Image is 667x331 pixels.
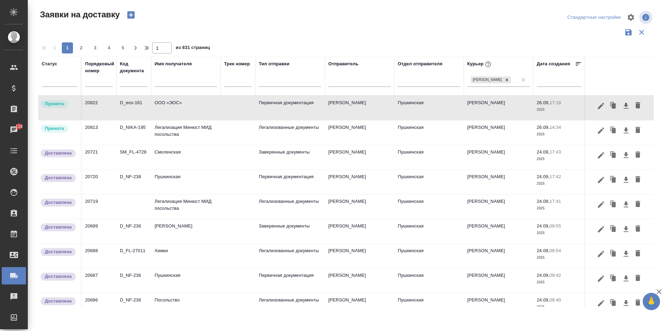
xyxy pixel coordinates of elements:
[40,297,77,306] div: Документы доставлены, фактическая дата доставки проставиться автоматически
[82,96,116,120] td: 20822
[632,247,644,260] button: Удалить
[224,60,250,67] div: Трек номер
[643,293,660,310] button: 🙏
[537,248,550,253] p: 24.09,
[40,124,77,133] div: Курьер назначен
[623,9,639,26] span: Настроить таблицу
[42,60,57,67] div: Статус
[607,272,620,285] button: Клонировать
[467,60,493,69] div: Курьер
[325,170,394,194] td: [PERSON_NAME]
[632,99,644,113] button: Удалить
[595,272,607,285] button: Редактировать
[550,297,561,303] p: 09:40
[550,273,561,278] p: 09:42
[151,293,221,317] td: Посольство
[566,12,623,23] div: split button
[76,42,87,53] button: 2
[607,149,620,162] button: Клонировать
[464,244,533,268] td: [PERSON_NAME]
[394,195,464,219] td: Пушкинская
[537,297,550,303] p: 24.09,
[537,273,550,278] p: 24.09,
[645,294,657,309] span: 🙏
[464,121,533,145] td: [PERSON_NAME]
[639,11,654,24] span: Посмотреть информацию
[120,60,148,74] div: Код документа
[632,124,644,137] button: Удалить
[537,131,582,138] p: 2025
[537,60,570,67] div: Дата создания
[464,96,533,120] td: [PERSON_NAME]
[537,180,582,187] p: 2025
[40,272,77,281] div: Документы доставлены, фактическая дата доставки проставиться автоматически
[90,42,101,53] button: 3
[255,244,325,268] td: Легализованные документы
[325,96,394,120] td: [PERSON_NAME]
[620,198,632,211] button: Скачать
[464,268,533,293] td: [PERSON_NAME]
[550,223,561,229] p: 09:55
[550,125,561,130] p: 14:34
[632,223,644,236] button: Удалить
[620,223,632,236] button: Скачать
[464,293,533,317] td: [PERSON_NAME]
[45,125,64,132] p: Принята
[325,244,394,268] td: [PERSON_NAME]
[595,297,607,310] button: Редактировать
[104,42,115,53] button: 4
[484,60,493,69] button: При выборе курьера статус заявки автоматически поменяется на «Принята»
[328,60,359,67] div: Отправитель
[607,173,620,187] button: Клонировать
[537,106,582,113] p: 2025
[104,44,115,51] span: 4
[255,121,325,145] td: Легализованные документы
[255,219,325,243] td: Заверенные документы
[622,26,635,39] button: Сохранить фильтры
[45,224,72,231] p: Доставлена
[255,293,325,317] td: Легализованные документы
[82,121,116,145] td: 20813
[259,60,289,67] div: Тип отправки
[325,268,394,293] td: [PERSON_NAME]
[82,293,116,317] td: 20686
[40,149,77,158] div: Документы доставлены, фактическая дата доставки проставиться автоматически
[325,145,394,169] td: [PERSON_NAME]
[537,279,582,286] p: 2025
[176,43,210,53] span: из 831 страниц
[394,121,464,145] td: Пушкинская
[464,145,533,169] td: [PERSON_NAME]
[550,248,561,253] p: 09:54
[470,76,511,84] div: Иванова Евгения
[151,145,221,169] td: Смоленская
[116,219,151,243] td: D_NF-236
[537,199,550,204] p: 24.09,
[151,195,221,219] td: Легализация Минюст МИД посольства
[537,156,582,163] p: 2025
[632,297,644,310] button: Удалить
[116,121,151,145] td: D_NIKA-195
[394,145,464,169] td: Пушкинская
[607,124,620,137] button: Клонировать
[76,44,87,51] span: 2
[82,195,116,219] td: 20719
[2,121,26,139] a: 118
[394,293,464,317] td: Пушкинская
[595,99,607,113] button: Редактировать
[607,247,620,260] button: Клонировать
[550,149,561,155] p: 17:43
[537,230,582,237] p: 2025
[45,174,72,181] p: Доставлена
[607,223,620,236] button: Клонировать
[325,121,394,145] td: [PERSON_NAME]
[620,297,632,310] button: Скачать
[632,173,644,187] button: Удалить
[255,268,325,293] td: Первичная документация
[45,100,64,107] p: Принята
[607,198,620,211] button: Клонировать
[537,254,582,261] p: 2025
[620,124,632,137] button: Скачать
[40,99,77,109] div: Курьер назначен
[123,9,139,21] button: Создать
[464,170,533,194] td: [PERSON_NAME]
